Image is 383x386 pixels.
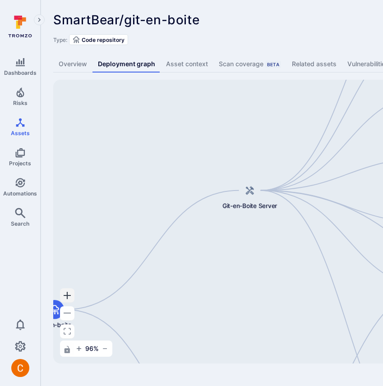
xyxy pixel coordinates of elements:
[85,344,99,353] span: 96 %
[286,56,342,73] a: Related assets
[60,324,74,339] button: Fit View
[265,61,281,68] div: Beta
[60,306,74,321] button: Zoom Out
[60,342,74,357] button: Toggle Interactivity
[4,69,37,76] span: Dashboards
[11,130,30,136] span: Assets
[53,12,199,27] span: SmartBear/git-en-boite
[60,288,74,303] button: Zoom In
[9,160,31,167] span: Projects
[82,36,125,43] span: Code repository
[38,321,72,329] span: git-en-boite
[3,190,37,197] span: Automations
[36,16,42,24] i: Expand navigation menu
[13,100,28,106] span: Risks
[53,56,92,73] a: Overview
[11,359,29,377] div: Camilo Rivera
[60,288,74,357] div: Control Panel
[53,36,67,43] span: Type:
[11,359,29,377] img: ACg8ocJuq_DPPTkXyD9OlTnVLvDrpObecjcADscmEHLMiTyEnTELew=s96-c
[34,14,45,25] button: Expand navigation menu
[161,56,213,73] a: Asset context
[11,220,29,227] span: Search
[222,202,277,210] span: Git-en-Boite Server
[219,59,281,68] div: Scan coverage
[92,56,161,73] a: Deployment graph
